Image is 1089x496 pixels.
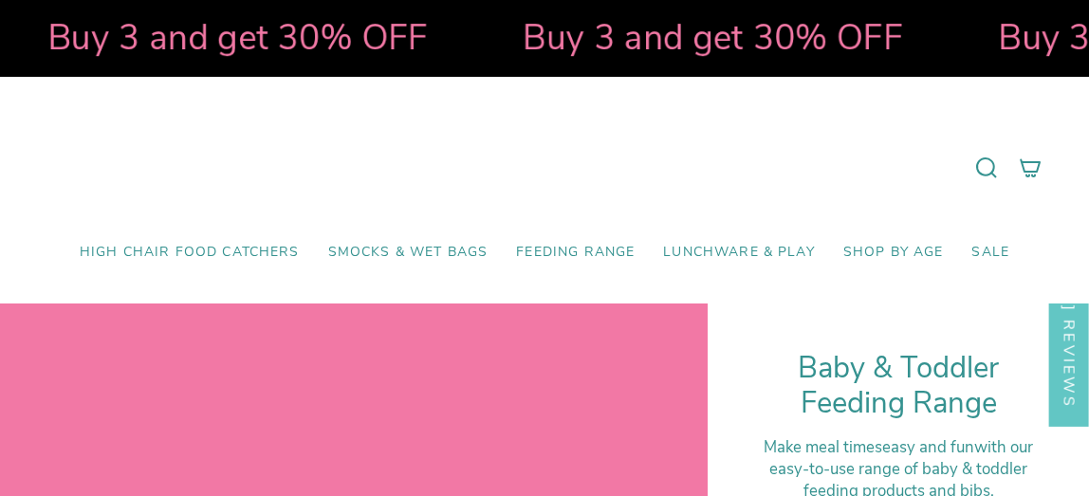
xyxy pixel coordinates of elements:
span: SALE [971,245,1009,261]
a: Mumma’s Little Helpers [381,105,709,230]
strong: Buy 3 and get 30% OFF [46,14,427,62]
span: High Chair Food Catchers [80,245,300,261]
span: Lunchware & Play [663,245,814,261]
a: Smocks & Wet Bags [314,230,503,275]
h1: Baby & Toddler Feeding Range [755,351,1042,422]
span: Feeding Range [516,245,635,261]
span: Smocks & Wet Bags [328,245,489,261]
a: Lunchware & Play [649,230,828,275]
a: SALE [957,230,1024,275]
a: High Chair Food Catchers [65,230,314,275]
a: Shop by Age [829,230,958,275]
strong: Buy 3 and get 30% OFF [522,14,902,62]
div: Click to open Judge.me floating reviews tab [1049,110,1089,426]
strong: easy and fun [882,436,974,458]
a: Feeding Range [502,230,649,275]
span: Shop by Age [843,245,944,261]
